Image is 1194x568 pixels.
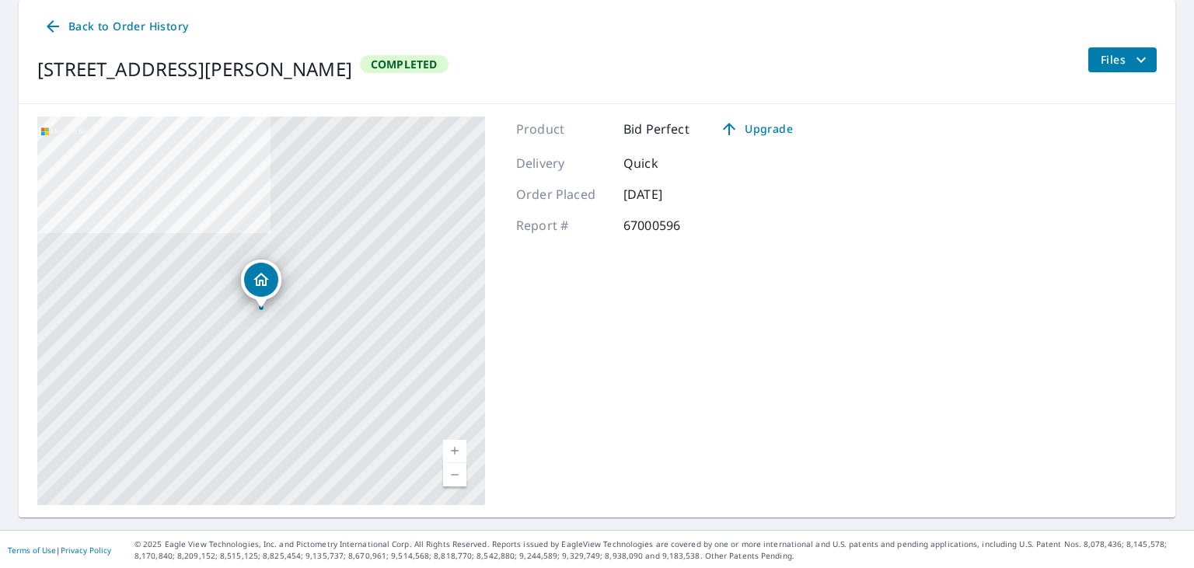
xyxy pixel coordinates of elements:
button: filesDropdownBtn-67000596 [1088,47,1157,72]
a: Upgrade [708,117,805,141]
p: Quick [623,154,717,172]
p: Product [516,120,609,138]
span: Files [1101,51,1150,69]
p: Report # [516,216,609,235]
span: Back to Order History [44,17,188,37]
span: Completed [361,57,447,71]
p: Bid Perfect [623,120,690,138]
p: | [8,545,111,555]
a: Terms of Use [8,545,56,556]
p: 67000596 [623,216,717,235]
div: Dropped pin, building 1, Residential property, 10340 Brookside Tecumseh, MI 49286 [241,260,281,308]
p: © 2025 Eagle View Technologies, Inc. and Pictometry International Corp. All Rights Reserved. Repo... [134,538,1186,562]
a: Current Level 17, Zoom In [443,440,466,463]
p: [DATE] [623,185,717,204]
a: Current Level 17, Zoom Out [443,463,466,486]
div: [STREET_ADDRESS][PERSON_NAME] [37,55,352,83]
p: Order Placed [516,185,609,204]
p: Delivery [516,154,609,172]
a: Privacy Policy [61,545,111,556]
span: Upgrade [717,120,796,138]
a: Back to Order History [37,12,194,41]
